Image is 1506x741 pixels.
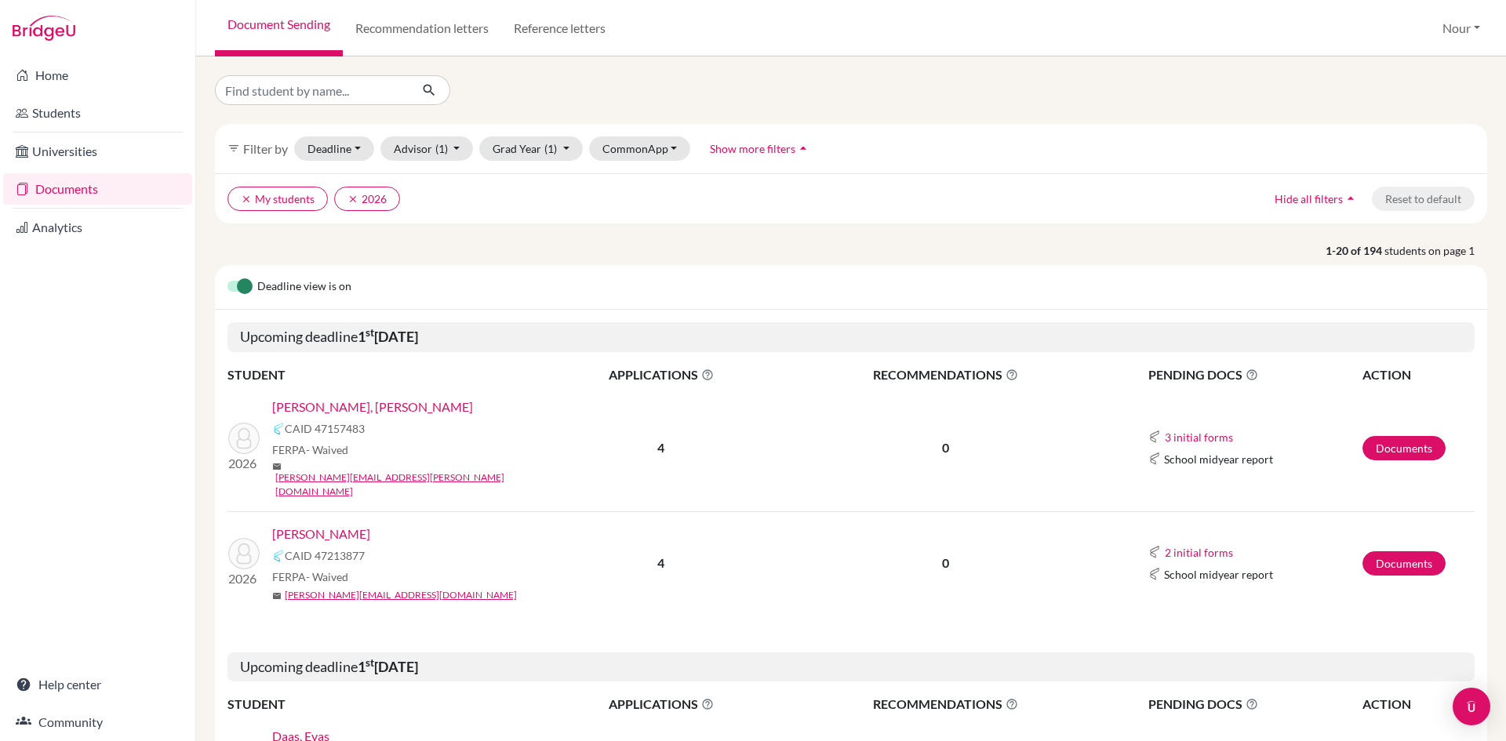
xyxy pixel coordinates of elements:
[306,570,348,583] span: - Waived
[657,555,664,570] b: 4
[1362,436,1446,460] a: Documents
[227,322,1475,352] h5: Upcoming deadline
[241,194,252,205] i: clear
[3,706,192,738] a: Community
[257,278,351,296] span: Deadline view is on
[227,365,541,385] th: STUDENT
[710,142,795,155] span: Show more filters
[306,443,348,456] span: - Waived
[1453,688,1490,725] div: Open Intercom Messenger
[479,136,583,161] button: Grad Year(1)
[1164,428,1234,446] button: 3 initial forms
[243,141,288,156] span: Filter by
[1261,187,1372,211] button: Hide all filtersarrow_drop_up
[782,438,1110,457] p: 0
[227,142,240,154] i: filter_list
[380,136,474,161] button: Advisor(1)
[3,212,192,243] a: Analytics
[1343,191,1359,206] i: arrow_drop_up
[228,454,260,473] p: 2026
[1362,694,1475,714] th: ACTION
[358,658,418,675] b: 1 [DATE]
[3,136,192,167] a: Universities
[657,440,664,455] b: 4
[1362,365,1475,385] th: ACTION
[782,554,1110,572] p: 0
[1148,452,1161,465] img: Common App logo
[272,462,282,471] span: mail
[272,591,282,601] span: mail
[1372,187,1475,211] button: Reset to default
[366,656,374,669] sup: st
[272,550,285,562] img: Common App logo
[334,187,400,211] button: clear2026
[1164,451,1273,467] span: School midyear report
[272,423,285,435] img: Common App logo
[275,470,552,499] a: [PERSON_NAME][EMAIL_ADDRESS][PERSON_NAME][DOMAIN_NAME]
[1362,551,1446,576] a: Documents
[1148,546,1161,558] img: Common App logo
[228,538,260,569] img: Otabashi, Lamar
[272,568,348,585] span: FERPA
[285,588,517,602] a: [PERSON_NAME][EMAIL_ADDRESS][DOMAIN_NAME]
[3,97,192,129] a: Students
[1148,430,1161,443] img: Common App logo
[1164,543,1234,561] button: 2 initial forms
[542,365,780,384] span: APPLICATIONS
[272,441,348,458] span: FERPA
[1148,365,1361,384] span: PENDING DOCS
[1148,695,1361,714] span: PENDING DOCS
[366,326,374,339] sup: st
[544,142,557,155] span: (1)
[1164,566,1273,583] span: School midyear report
[435,142,448,155] span: (1)
[272,398,473,416] a: [PERSON_NAME], [PERSON_NAME]
[294,136,374,161] button: Deadline
[1148,568,1161,580] img: Common App logo
[347,194,358,205] i: clear
[285,547,365,564] span: CAID 47213877
[795,140,811,156] i: arrow_drop_up
[589,136,691,161] button: CommonApp
[228,423,260,454] img: Ahmed, Rahman
[1275,192,1343,205] span: Hide all filters
[227,652,1475,682] h5: Upcoming deadline
[358,328,418,345] b: 1 [DATE]
[227,694,541,714] th: STUDENT
[1326,242,1384,259] strong: 1-20 of 194
[1435,13,1487,43] button: Nour
[13,16,75,41] img: Bridge-U
[3,669,192,700] a: Help center
[782,365,1110,384] span: RECOMMENDATIONS
[285,420,365,437] span: CAID 47157483
[3,173,192,205] a: Documents
[227,187,328,211] button: clearMy students
[542,695,780,714] span: APPLICATIONS
[782,695,1110,714] span: RECOMMENDATIONS
[215,75,409,105] input: Find student by name...
[3,60,192,91] a: Home
[272,525,370,543] a: [PERSON_NAME]
[1384,242,1487,259] span: students on page 1
[228,569,260,588] p: 2026
[697,136,824,161] button: Show more filtersarrow_drop_up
